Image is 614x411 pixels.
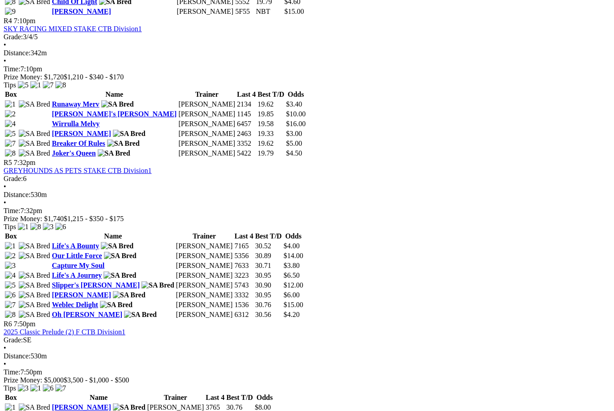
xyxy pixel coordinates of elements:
[30,384,41,392] img: 1
[4,336,23,344] span: Grade:
[175,261,233,270] td: [PERSON_NAME]
[104,271,136,279] img: SA Bred
[286,149,302,157] span: $4.50
[178,90,236,99] th: Trainer
[4,223,16,230] span: Tips
[19,100,50,108] img: SA Bred
[18,81,29,89] img: 5
[52,271,102,279] a: Life's A Journey
[257,110,285,119] td: 19.85
[236,110,256,119] td: 1145
[107,140,140,148] img: SA Bred
[101,242,133,250] img: SA Bred
[52,242,99,250] a: Life's A Bounty
[4,344,6,352] span: •
[100,301,133,309] img: SA Bred
[175,281,233,290] td: [PERSON_NAME]
[4,73,610,81] div: Prize Money: $1,720
[19,271,50,279] img: SA Bred
[286,130,302,137] span: $3.00
[5,311,16,319] img: 8
[52,252,102,259] a: Our Little Force
[30,81,41,89] img: 1
[234,261,253,270] td: 7633
[51,232,174,241] th: Name
[257,139,285,148] td: 19.62
[4,352,30,360] span: Distance:
[176,7,234,16] td: [PERSON_NAME]
[4,183,6,190] span: •
[175,291,233,300] td: [PERSON_NAME]
[283,281,303,289] span: $12.00
[52,262,104,269] a: Capture My Soul
[283,271,299,279] span: $6.50
[4,33,610,41] div: 3/4/5
[5,130,16,138] img: 5
[4,207,610,215] div: 7:32pm
[4,199,6,206] span: •
[257,100,285,109] td: 19.62
[257,149,285,158] td: 19.79
[4,352,610,360] div: 530m
[124,311,157,319] img: SA Bred
[5,149,16,157] img: 8
[234,310,253,319] td: 6312
[51,90,177,99] th: Name
[4,215,610,223] div: Prize Money: $1,740
[175,242,233,251] td: [PERSON_NAME]
[283,262,299,269] span: $3.80
[236,119,256,128] td: 6457
[255,300,282,309] td: 30.76
[51,393,146,402] th: Name
[19,291,50,299] img: SA Bred
[5,232,17,240] span: Box
[178,139,236,148] td: [PERSON_NAME]
[19,301,50,309] img: SA Bred
[178,100,236,109] td: [PERSON_NAME]
[52,311,122,318] a: Oh [PERSON_NAME]
[175,300,233,309] td: [PERSON_NAME]
[286,110,306,118] span: $10.00
[43,223,54,231] img: 3
[4,191,30,198] span: Distance:
[234,291,253,300] td: 3332
[4,207,21,214] span: Time:
[19,281,50,289] img: SA Bred
[175,251,233,260] td: [PERSON_NAME]
[14,159,36,166] span: 7:32pm
[5,271,16,279] img: 4
[52,149,95,157] a: Joker's Queen
[5,291,16,299] img: 6
[226,393,253,402] th: Best T/D
[236,139,256,148] td: 3352
[4,320,12,328] span: R6
[19,140,50,148] img: SA Bred
[5,120,16,128] img: 4
[4,175,23,182] span: Grade:
[254,393,275,402] th: Odds
[5,252,16,260] img: 2
[205,393,225,402] th: Last 4
[55,81,66,89] img: 8
[286,90,306,99] th: Odds
[255,310,282,319] td: 30.56
[4,65,610,73] div: 7:10pm
[113,130,145,138] img: SA Bred
[236,129,256,138] td: 2463
[4,360,6,368] span: •
[284,8,304,15] span: $15.00
[283,291,299,299] span: $6.00
[283,301,303,308] span: $15.00
[234,281,253,290] td: 5743
[64,376,129,384] span: $3,500 - $1,000 - $500
[236,90,256,99] th: Last 4
[235,7,254,16] td: 5F55
[52,281,140,289] a: Slipper's [PERSON_NAME]
[52,110,177,118] a: [PERSON_NAME]'s [PERSON_NAME]
[286,140,302,147] span: $5.00
[19,130,50,138] img: SA Bred
[257,119,285,128] td: 19.58
[175,310,233,319] td: [PERSON_NAME]
[234,251,253,260] td: 5356
[4,336,610,344] div: SE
